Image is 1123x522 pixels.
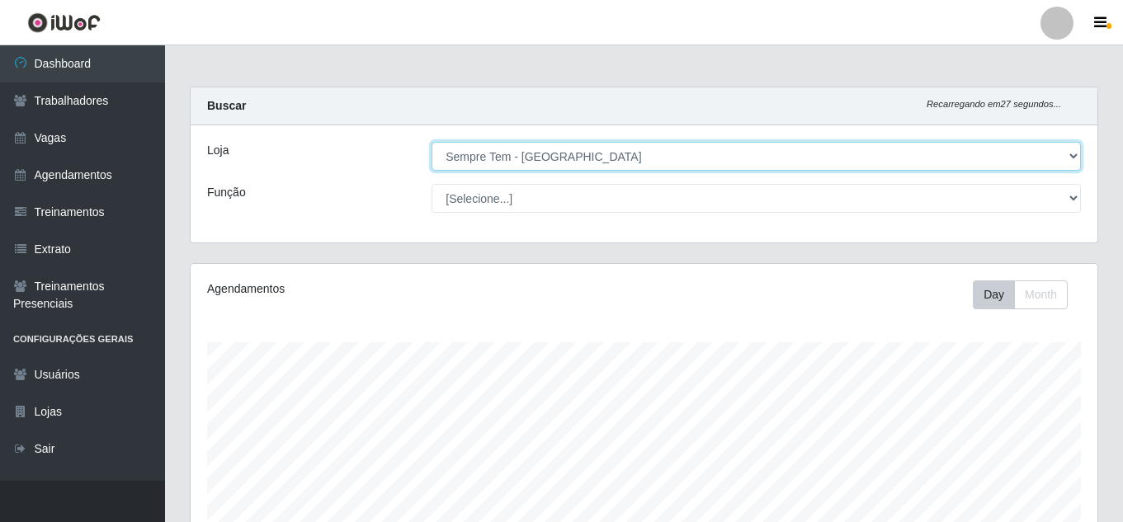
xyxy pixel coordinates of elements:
[927,99,1061,109] i: Recarregando em 27 segundos...
[207,280,557,298] div: Agendamentos
[1014,280,1068,309] button: Month
[207,99,246,112] strong: Buscar
[973,280,1081,309] div: Toolbar with button groups
[973,280,1015,309] button: Day
[973,280,1068,309] div: First group
[207,142,229,159] label: Loja
[27,12,101,33] img: CoreUI Logo
[207,184,246,201] label: Função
